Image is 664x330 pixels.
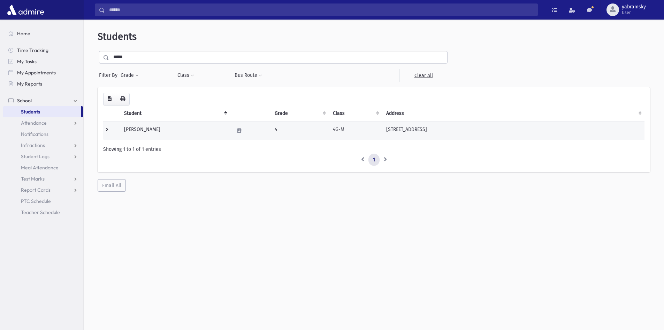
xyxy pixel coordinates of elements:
[17,97,32,104] span: School
[3,67,83,78] a: My Appointments
[105,3,537,16] input: Search
[3,78,83,89] a: My Reports
[622,10,646,15] span: User
[622,4,646,10] span: yabramsky
[3,207,83,218] a: Teacher Schedule
[382,105,644,122] th: Address: activate to sort column ascending
[382,121,644,140] td: [STREET_ADDRESS]
[103,93,116,105] button: CSV
[21,187,51,193] span: Report Cards
[3,106,81,117] a: Students
[3,28,83,39] a: Home
[21,209,60,215] span: Teacher Schedule
[17,58,37,65] span: My Tasks
[21,120,47,126] span: Attendance
[3,196,83,207] a: PTC Schedule
[98,31,137,42] span: Students
[399,69,448,82] a: Clear All
[329,121,382,140] td: 4G-M
[116,93,130,105] button: Print
[270,105,329,122] th: Grade: activate to sort column ascending
[3,129,83,140] a: Notifications
[6,3,46,17] img: AdmirePro
[177,69,194,82] button: Class
[3,184,83,196] a: Report Cards
[3,140,83,151] a: Infractions
[17,47,48,53] span: Time Tracking
[21,198,51,204] span: PTC Schedule
[3,173,83,184] a: Test Marks
[21,109,40,115] span: Students
[21,153,49,160] span: Student Logs
[120,121,230,140] td: [PERSON_NAME]
[17,30,30,37] span: Home
[120,105,230,122] th: Student: activate to sort column descending
[329,105,382,122] th: Class: activate to sort column ascending
[368,154,380,166] a: 1
[234,69,262,82] button: Bus Route
[17,69,56,76] span: My Appointments
[120,69,139,82] button: Grade
[21,142,45,148] span: Infractions
[98,179,126,192] button: Email All
[3,117,83,129] a: Attendance
[17,81,42,87] span: My Reports
[3,162,83,173] a: Meal Attendance
[3,56,83,67] a: My Tasks
[3,151,83,162] a: Student Logs
[99,72,120,79] span: Filter By
[21,131,48,137] span: Notifications
[21,164,59,171] span: Meal Attendance
[21,176,45,182] span: Test Marks
[3,95,83,106] a: School
[270,121,329,140] td: 4
[103,146,644,153] div: Showing 1 to 1 of 1 entries
[3,45,83,56] a: Time Tracking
